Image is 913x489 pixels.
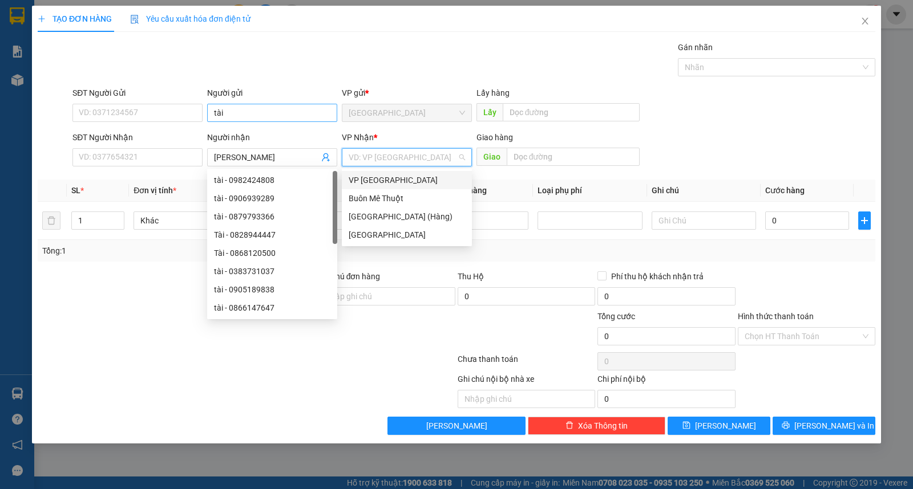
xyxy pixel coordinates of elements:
div: Tài - 0868120500 [214,247,330,259]
button: deleteXóa Thông tin [528,417,665,435]
label: Ghi chú đơn hàng [318,272,381,281]
div: Tài - 0828944447 [207,226,337,244]
div: Đà Nẵng (Hàng) [342,207,472,226]
th: Ghi chú [647,180,761,202]
div: SĐT Người Gửi [72,87,203,99]
div: Tài - 0828944447 [214,229,330,241]
div: VP [GEOGRAPHIC_DATA] [349,174,465,186]
span: [PERSON_NAME] và In [794,419,874,432]
span: user-add [321,153,330,162]
img: logo.jpg [6,6,46,46]
button: Close [849,6,881,38]
span: close [861,17,870,26]
span: Phí thu hộ khách nhận trả [607,270,708,283]
span: plus [859,216,870,225]
img: icon [130,15,139,24]
input: Nhập ghi chú [458,390,595,408]
input: Ghi chú đơn hàng [318,287,455,305]
div: Người nhận [207,131,337,144]
th: Loại phụ phí [533,180,647,202]
div: Người gửi [207,87,337,99]
span: Xóa Thông tin [578,419,628,432]
span: Yêu cầu xuất hóa đơn điện tử [130,14,251,23]
label: Gán nhãn [678,43,713,52]
span: save [682,421,690,430]
div: [GEOGRAPHIC_DATA] [349,229,465,241]
div: tài - 0866147647 [207,299,337,317]
span: Cước hàng [765,186,805,195]
div: SĐT Người Nhận [72,131,203,144]
li: VP Buôn Mê Thuột [79,80,152,93]
div: tài - 0879793366 [207,207,337,226]
span: SL [71,186,80,195]
span: Tổng cước [597,312,635,321]
span: Lấy [476,103,503,121]
button: save[PERSON_NAME] [668,417,770,435]
button: [PERSON_NAME] [387,417,525,435]
button: delete [42,211,60,230]
input: Ghi Chú [652,211,757,230]
div: Buôn Mê Thuột [349,192,465,205]
div: [GEOGRAPHIC_DATA] (Hàng) [349,210,465,223]
span: TẠO ĐƠN HÀNG [38,14,112,23]
div: Tổng: 1 [42,244,353,257]
div: tài - 0906939289 [214,192,330,205]
span: Sài Gòn [349,104,465,121]
span: Lấy hàng [476,88,510,97]
span: printer [782,421,790,430]
div: tài - 0982424808 [207,171,337,189]
div: tài - 0879793366 [214,210,330,223]
span: Giao [476,148,507,166]
div: VP Nha Trang [342,171,472,189]
span: delete [565,421,573,430]
div: Chưa thanh toán [457,353,596,373]
button: plus [858,211,871,230]
span: Đơn vị tính [134,186,176,195]
span: [PERSON_NAME] [695,419,756,432]
div: tài - 0982424808 [214,174,330,186]
button: printer[PERSON_NAME] và In [773,417,875,435]
div: Chi phí nội bộ [597,373,735,390]
div: Sài Gòn [342,226,472,244]
div: tài - 0905189838 [214,283,330,296]
input: 0 [445,211,528,230]
div: tài - 0383731037 [214,265,330,278]
span: Giao hàng [476,133,513,142]
label: Hình thức thanh toán [738,312,814,321]
div: tài - 0905189838 [207,280,337,299]
span: VP Nhận [342,133,374,142]
div: tài - 0383731037 [207,262,337,280]
li: VP [GEOGRAPHIC_DATA] [6,80,79,118]
div: Tài - 0868120500 [207,244,337,262]
input: Dọc đường [503,103,640,121]
div: tài - 0906939289 [207,189,337,207]
span: Thu Hộ [458,272,484,281]
li: [GEOGRAPHIC_DATA] [6,6,165,67]
div: VP gửi [342,87,472,99]
span: [PERSON_NAME] [426,419,487,432]
div: Buôn Mê Thuột [342,189,472,207]
span: Khác [140,212,232,229]
div: Ghi chú nội bộ nhà xe [458,373,595,390]
div: tài - 0866147647 [214,301,330,314]
span: plus [38,15,46,23]
input: Dọc đường [507,148,640,166]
